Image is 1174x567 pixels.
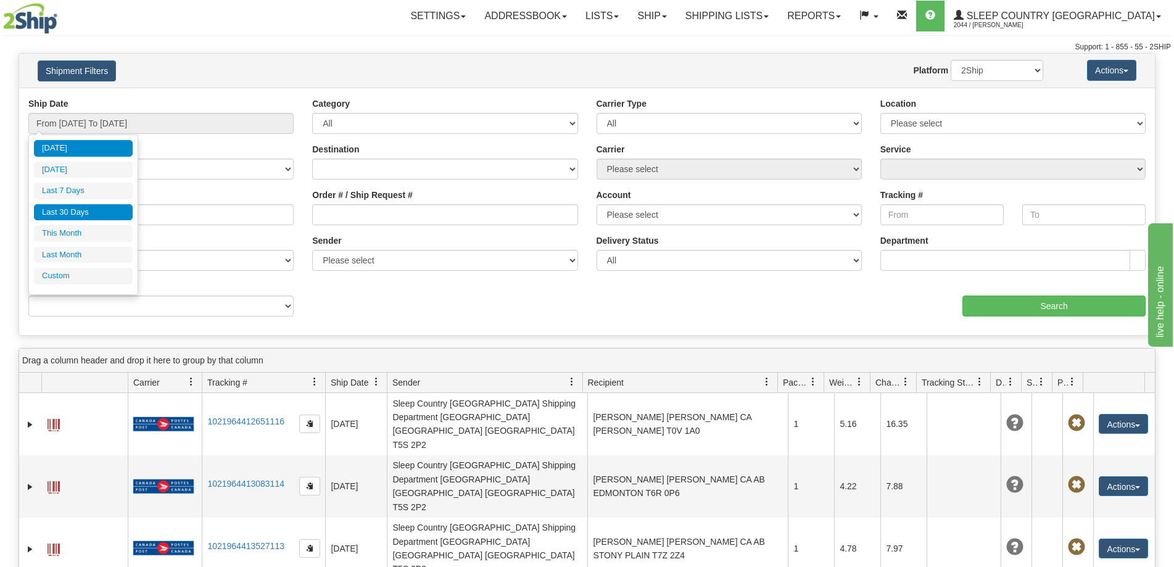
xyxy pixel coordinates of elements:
td: 5.16 [834,393,880,455]
label: Carrier Type [597,97,647,110]
a: Shipment Issues filter column settings [1031,371,1052,392]
label: Account [597,189,631,201]
span: Recipient [588,376,624,389]
li: Last 30 Days [34,204,133,221]
a: Recipient filter column settings [756,371,777,392]
label: Platform [913,64,948,77]
a: Tracking Status filter column settings [969,371,990,392]
td: Sleep Country [GEOGRAPHIC_DATA] Shipping Department [GEOGRAPHIC_DATA] [GEOGRAPHIC_DATA] [GEOGRAPH... [387,455,587,518]
li: [DATE] [34,140,133,157]
li: Last 7 Days [34,183,133,199]
td: [DATE] [325,393,387,455]
a: Expand [24,543,36,555]
a: Ship Date filter column settings [366,371,387,392]
a: Sender filter column settings [561,371,582,392]
td: Sleep Country [GEOGRAPHIC_DATA] Shipping Department [GEOGRAPHIC_DATA] [GEOGRAPHIC_DATA] [GEOGRAPH... [387,393,587,455]
label: Order # / Ship Request # [312,189,413,201]
a: Sleep Country [GEOGRAPHIC_DATA] 2044 / [PERSON_NAME] [945,1,1170,31]
a: Settings [401,1,475,31]
span: Pickup Not Assigned [1068,415,1085,432]
input: From [880,204,1004,225]
button: Shipment Filters [38,60,116,81]
label: Carrier [597,143,625,155]
td: 4.22 [834,455,880,518]
div: Support: 1 - 855 - 55 - 2SHIP [3,42,1171,52]
a: Packages filter column settings [803,371,824,392]
span: Unknown [1006,476,1023,494]
label: Category [312,97,350,110]
span: Pickup Not Assigned [1068,539,1085,556]
a: Pickup Status filter column settings [1062,371,1083,392]
span: Weight [829,376,855,389]
div: live help - online [9,7,114,22]
span: Ship Date [331,376,368,389]
td: 1 [788,393,834,455]
span: Charge [875,376,901,389]
iframe: chat widget [1146,220,1173,346]
img: 20 - Canada Post [133,479,194,494]
span: Delivery Status [996,376,1006,389]
li: Custom [34,268,133,284]
span: Packages [783,376,809,389]
a: Lists [576,1,628,31]
a: Expand [24,481,36,493]
a: Addressbook [475,1,576,31]
td: [DATE] [325,455,387,518]
button: Actions [1099,414,1148,434]
a: Shipping lists [676,1,778,31]
label: Sender [312,234,341,247]
a: Label [48,413,60,433]
button: Copy to clipboard [299,415,320,433]
span: Pickup Status [1057,376,1068,389]
td: [PERSON_NAME] [PERSON_NAME] CA [PERSON_NAME] T0V 1A0 [587,393,788,455]
li: [DATE] [34,162,133,178]
label: Department [880,234,928,247]
a: Weight filter column settings [849,371,870,392]
a: Tracking # filter column settings [304,371,325,392]
button: Copy to clipboard [299,477,320,495]
span: Shipment Issues [1027,376,1037,389]
label: Tracking # [880,189,923,201]
img: logo2044.jpg [3,3,57,34]
img: 20 - Canada Post [133,416,194,432]
li: This Month [34,225,133,242]
span: Tracking # [207,376,247,389]
span: Tracking Status [922,376,975,389]
span: Sleep Country [GEOGRAPHIC_DATA] [964,10,1155,21]
span: Pickup Not Assigned [1068,476,1085,494]
span: Unknown [1006,539,1023,556]
label: Destination [312,143,359,155]
button: Copy to clipboard [299,539,320,558]
a: 1021964413527113 [207,541,284,551]
button: Actions [1099,539,1148,558]
label: Delivery Status [597,234,659,247]
a: 1021964412651116 [207,416,284,426]
li: Last Month [34,247,133,263]
a: Carrier filter column settings [181,371,202,392]
span: Sender [392,376,420,389]
button: Actions [1099,476,1148,496]
label: Ship Date [28,97,68,110]
td: 1 [788,455,834,518]
a: 1021964413083114 [207,479,284,489]
input: To [1022,204,1146,225]
td: [PERSON_NAME] [PERSON_NAME] CA AB EDMONTON T6R 0P6 [587,455,788,518]
a: Reports [778,1,850,31]
a: Label [48,538,60,558]
a: Delivery Status filter column settings [1000,371,1021,392]
a: Ship [628,1,676,31]
a: Label [48,476,60,495]
button: Actions [1087,60,1136,81]
div: grid grouping header [19,349,1155,373]
a: Expand [24,418,36,431]
td: 7.88 [880,455,927,518]
label: Service [880,143,911,155]
span: Unknown [1006,415,1023,432]
input: Search [962,296,1146,317]
span: 2044 / [PERSON_NAME] [954,19,1046,31]
td: 16.35 [880,393,927,455]
img: 20 - Canada Post [133,540,194,556]
span: Carrier [133,376,160,389]
label: Location [880,97,916,110]
a: Charge filter column settings [895,371,916,392]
